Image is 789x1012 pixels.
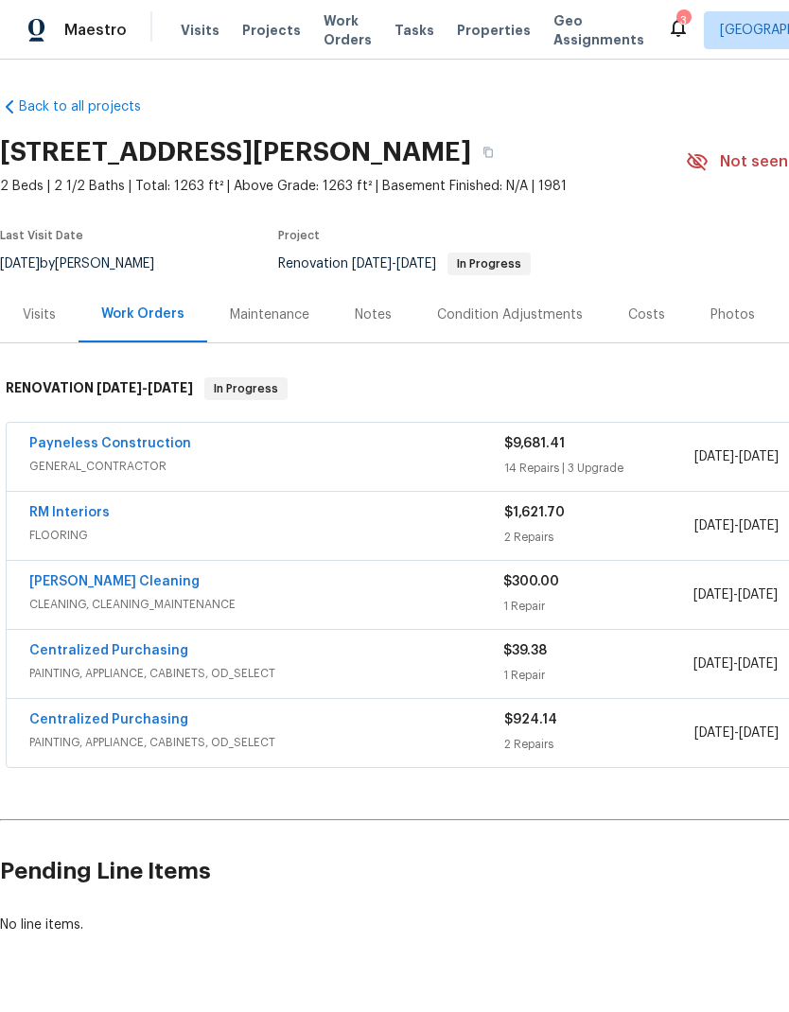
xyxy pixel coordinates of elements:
[449,258,529,270] span: In Progress
[29,644,188,657] a: Centralized Purchasing
[23,305,56,324] div: Visits
[694,450,734,463] span: [DATE]
[355,305,392,324] div: Notes
[710,305,755,324] div: Photos
[29,595,503,614] span: CLEANING, CLEANING_MAINTENANCE
[278,257,531,270] span: Renovation
[503,666,693,685] div: 1 Repair
[96,381,193,394] span: -
[693,654,778,673] span: -
[29,457,504,476] span: GENERAL_CONTRACTOR
[278,230,320,241] span: Project
[628,305,665,324] div: Costs
[738,657,778,671] span: [DATE]
[230,305,309,324] div: Maintenance
[29,713,188,726] a: Centralized Purchasing
[96,381,142,394] span: [DATE]
[394,24,434,37] span: Tasks
[242,21,301,40] span: Projects
[553,11,644,49] span: Geo Assignments
[739,519,779,532] span: [DATE]
[504,713,557,726] span: $924.14
[693,657,733,671] span: [DATE]
[738,588,778,602] span: [DATE]
[694,447,779,466] span: -
[437,305,583,324] div: Condition Adjustments
[148,381,193,394] span: [DATE]
[739,450,779,463] span: [DATE]
[29,526,504,545] span: FLOORING
[457,21,531,40] span: Properties
[694,724,779,742] span: -
[693,588,733,602] span: [DATE]
[694,726,734,740] span: [DATE]
[6,377,193,400] h6: RENOVATION
[324,11,372,49] span: Work Orders
[352,257,436,270] span: -
[352,257,392,270] span: [DATE]
[504,459,694,478] div: 14 Repairs | 3 Upgrade
[29,506,110,519] a: RM Interiors
[29,575,200,588] a: [PERSON_NAME] Cleaning
[503,644,547,657] span: $39.38
[29,437,191,450] a: Payneless Construction
[504,506,565,519] span: $1,621.70
[206,379,286,398] span: In Progress
[676,11,690,30] div: 3
[181,21,219,40] span: Visits
[694,516,779,535] span: -
[504,735,694,754] div: 2 Repairs
[29,733,504,752] span: PAINTING, APPLIANCE, CABINETS, OD_SELECT
[396,257,436,270] span: [DATE]
[29,664,503,683] span: PAINTING, APPLIANCE, CABINETS, OD_SELECT
[504,437,565,450] span: $9,681.41
[694,519,734,532] span: [DATE]
[503,597,693,616] div: 1 Repair
[739,726,779,740] span: [DATE]
[504,528,694,547] div: 2 Repairs
[101,305,184,323] div: Work Orders
[471,135,505,169] button: Copy Address
[503,575,559,588] span: $300.00
[64,21,127,40] span: Maestro
[693,585,778,604] span: -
